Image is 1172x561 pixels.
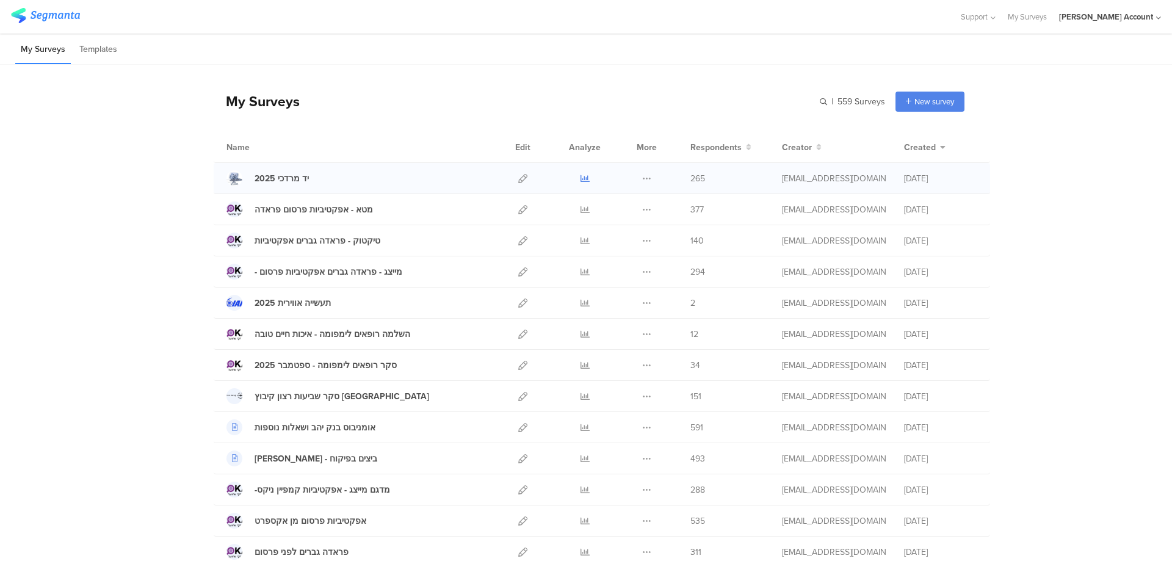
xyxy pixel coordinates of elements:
div: פראדה גברים לפני פרסום [255,546,349,559]
div: - מייצג - פראדה גברים אפקטיביות פרסום [255,266,402,278]
div: השלמה רופאים לימפומה - איכות חיים טובה [255,328,410,341]
div: תעשייה אווירית 2025 [255,297,331,309]
a: תעשייה אווירית 2025 [226,295,331,311]
a: יד מרדכי 2025 [226,170,309,186]
a: -מדגם מייצג - אפקטיביות קמפיין ניקס [226,482,390,498]
div: miri@miridikman.co.il [782,328,886,341]
div: [DATE] [904,328,977,341]
div: miri@miridikman.co.il [782,234,886,247]
div: [DATE] [904,483,977,496]
div: miri@miridikman.co.il [782,483,886,496]
a: מטא - אפקטיביות פרסום פראדה [226,201,373,217]
span: 140 [690,234,704,247]
div: מטא - אפקטיביות פרסום פראדה [255,203,373,216]
span: 377 [690,203,704,216]
a: סקר שביעות רצון קיבוץ [GEOGRAPHIC_DATA] [226,388,429,404]
div: Name [226,141,300,154]
button: Creator [782,141,822,154]
div: [DATE] [904,266,977,278]
div: -מדגם מייצג - אפקטיביות קמפיין ניקס [255,483,390,496]
div: miri@miridikman.co.il [782,297,886,309]
a: טיקטוק - פראדה גברים אפקטיביות [226,233,380,248]
div: miri@miridikman.co.il [782,203,886,216]
div: [DATE] [904,203,977,216]
span: 288 [690,483,705,496]
span: 265 [690,172,705,185]
span: 493 [690,452,705,465]
div: Edit [510,132,536,162]
span: 34 [690,359,700,372]
div: [DATE] [904,172,977,185]
a: - מייצג - פראדה גברים אפקטיביות פרסום [226,264,402,280]
li: My Surveys [15,35,71,64]
div: אומניבוס בנק יהב ושאלות נוספות [255,421,375,434]
div: miri@miridikman.co.il [782,390,886,403]
span: 151 [690,390,701,403]
div: miri@miridikman.co.il [782,452,886,465]
span: Created [904,141,936,154]
a: סקר רופאים לימפומה - ספטמבר 2025 [226,357,397,373]
span: 294 [690,266,705,278]
div: אפקטיביות פרסום מן אקספרט [255,515,366,527]
div: אסף פינק - ביצים בפיקוח [255,452,377,465]
span: 12 [690,328,698,341]
div: [PERSON_NAME] Account [1059,11,1153,23]
div: [DATE] [904,546,977,559]
span: Respondents [690,141,742,154]
div: [DATE] [904,234,977,247]
div: My Surveys [214,91,300,112]
div: miri@miridikman.co.il [782,421,886,434]
span: 535 [690,515,705,527]
span: 591 [690,421,703,434]
span: Creator [782,141,812,154]
a: אפקטיביות פרסום מן אקספרט [226,513,366,529]
div: סקר שביעות רצון קיבוץ כנרת [255,390,429,403]
div: miri@miridikman.co.il [782,172,886,185]
span: | [830,95,835,108]
span: Support [961,11,988,23]
div: miri@miridikman.co.il [782,359,886,372]
span: New survey [914,96,954,107]
div: miri@miridikman.co.il [782,546,886,559]
a: פראדה גברים לפני פרסום [226,544,349,560]
div: יד מרדכי 2025 [255,172,309,185]
img: segmanta logo [11,8,80,23]
div: [DATE] [904,297,977,309]
span: 311 [690,546,701,559]
a: אומניבוס בנק יהב ושאלות נוספות [226,419,375,435]
div: [DATE] [904,390,977,403]
button: Respondents [690,141,751,154]
div: miri@miridikman.co.il [782,515,886,527]
div: [DATE] [904,359,977,372]
div: [DATE] [904,452,977,465]
div: [DATE] [904,515,977,527]
div: [DATE] [904,421,977,434]
button: Created [904,141,946,154]
span: 2 [690,297,695,309]
span: 559 Surveys [837,95,885,108]
div: סקר רופאים לימפומה - ספטמבר 2025 [255,359,397,372]
a: [PERSON_NAME] - ביצים בפיקוח [226,451,377,466]
div: More [634,132,660,162]
div: טיקטוק - פראדה גברים אפקטיביות [255,234,380,247]
div: Analyze [566,132,603,162]
div: miri@miridikman.co.il [782,266,886,278]
li: Templates [74,35,123,64]
a: השלמה רופאים לימפומה - איכות חיים טובה [226,326,410,342]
